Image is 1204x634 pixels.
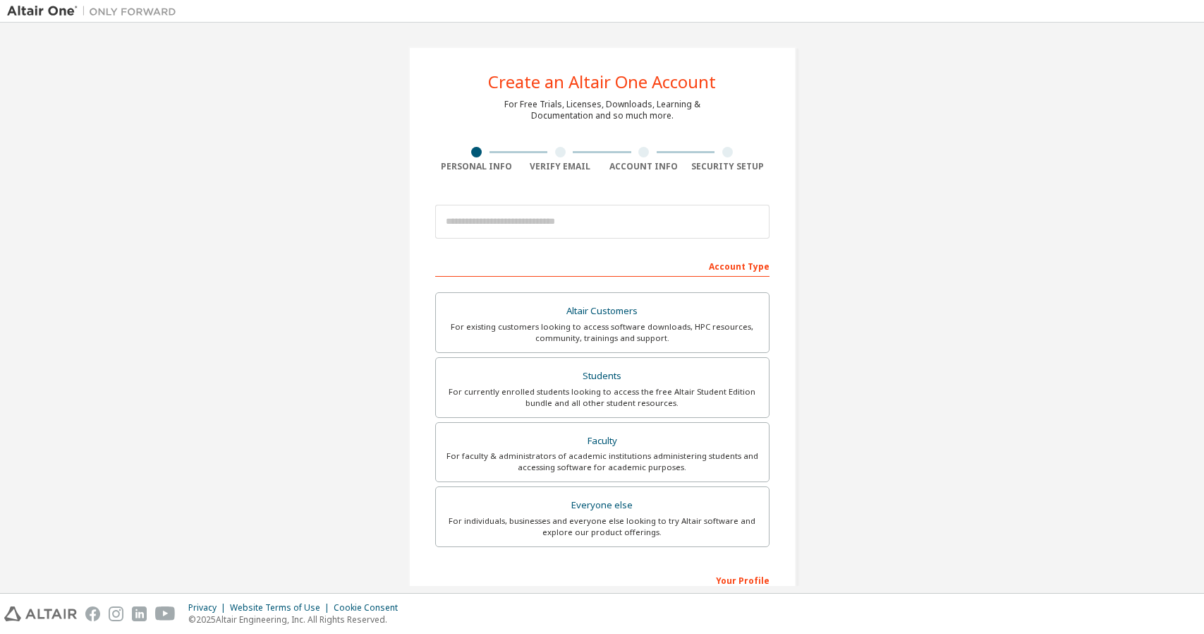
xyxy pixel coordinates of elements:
[435,254,770,277] div: Account Type
[132,606,147,621] img: linkedin.svg
[444,301,760,321] div: Altair Customers
[602,161,686,172] div: Account Info
[444,366,760,386] div: Students
[444,431,760,451] div: Faculty
[444,450,760,473] div: For faculty & administrators of academic institutions administering students and accessing softwa...
[188,602,230,614] div: Privacy
[230,602,334,614] div: Website Terms of Use
[435,161,519,172] div: Personal Info
[7,4,183,18] img: Altair One
[85,606,100,621] img: facebook.svg
[488,73,716,90] div: Create an Altair One Account
[504,99,700,121] div: For Free Trials, Licenses, Downloads, Learning & Documentation and so much more.
[4,606,77,621] img: altair_logo.svg
[686,161,770,172] div: Security Setup
[444,515,760,538] div: For individuals, businesses and everyone else looking to try Altair software and explore our prod...
[334,602,406,614] div: Cookie Consent
[155,606,176,621] img: youtube.svg
[109,606,123,621] img: instagram.svg
[444,321,760,344] div: For existing customers looking to access software downloads, HPC resources, community, trainings ...
[444,386,760,409] div: For currently enrolled students looking to access the free Altair Student Edition bundle and all ...
[518,161,602,172] div: Verify Email
[444,496,760,515] div: Everyone else
[435,568,770,591] div: Your Profile
[188,614,406,626] p: © 2025 Altair Engineering, Inc. All Rights Reserved.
